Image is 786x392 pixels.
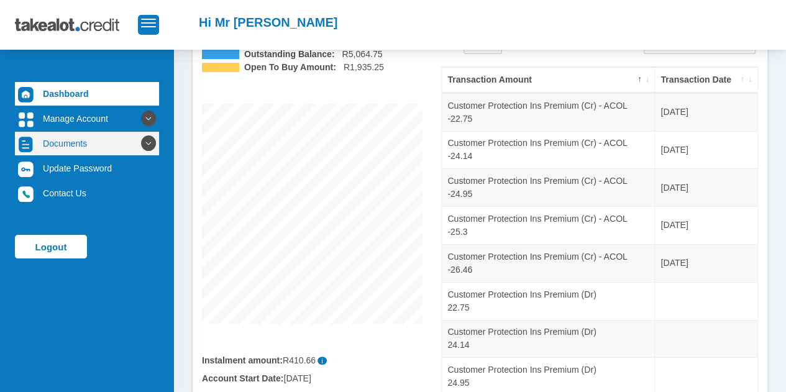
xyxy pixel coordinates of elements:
[442,244,655,282] td: Customer Protection Ins Premium (Cr) - ACOL -26.46
[442,93,655,131] td: Customer Protection Ins Premium (Cr) - ACOL -22.75
[318,357,327,365] span: i
[342,48,382,61] span: R5,064.75
[15,132,159,155] a: Documents
[244,48,335,61] b: Outstanding Balance:
[15,157,159,180] a: Update Password
[442,168,655,206] td: Customer Protection Ins Premium (Cr) - ACOL -24.95
[655,67,757,93] th: Transaction Date: activate to sort column ascending
[202,373,283,383] b: Account Start Date:
[442,282,655,320] td: Customer Protection Ins Premium (Dr) 22.75
[655,131,757,169] td: [DATE]
[442,67,655,93] th: Transaction Amount: activate to sort column descending
[15,107,159,130] a: Manage Account
[15,235,87,258] a: Logout
[655,168,757,206] td: [DATE]
[442,320,655,358] td: Customer Protection Ins Premium (Dr) 24.14
[442,206,655,244] td: Customer Protection Ins Premium (Cr) - ACOL -25.3
[655,206,757,244] td: [DATE]
[442,131,655,169] td: Customer Protection Ins Premium (Cr) - ACOL -24.14
[15,181,159,205] a: Contact Us
[655,244,757,282] td: [DATE]
[202,355,283,365] b: Instalment amount:
[655,93,757,131] td: [DATE]
[15,9,138,40] img: takealot_credit_logo.svg
[15,82,159,106] a: Dashboard
[202,354,423,367] div: R410.66
[344,61,384,74] span: R1,935.25
[244,61,336,74] b: Open To Buy Amount:
[199,15,337,30] h2: Hi Mr [PERSON_NAME]
[193,372,432,385] div: [DATE]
